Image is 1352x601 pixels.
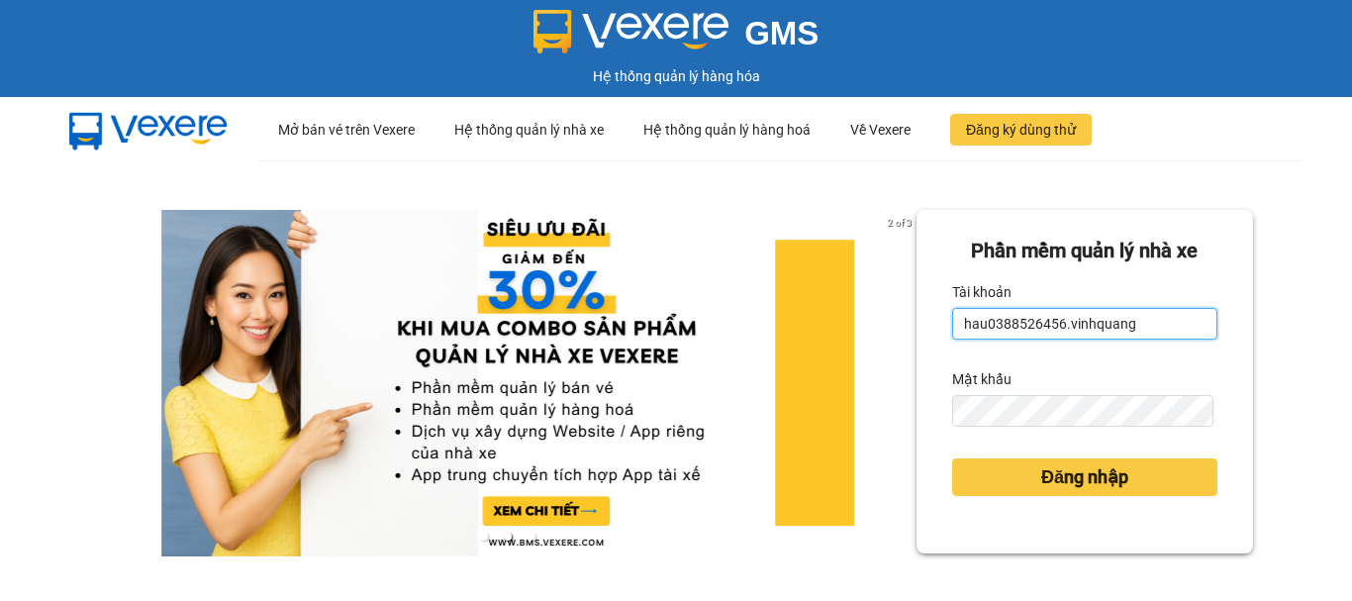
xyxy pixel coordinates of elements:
[480,533,488,541] li: slide item 1
[952,276,1012,308] label: Tài khoản
[278,98,415,161] div: Mở bán vé trên Vexere
[1041,463,1128,491] span: Đăng nhập
[952,458,1217,496] button: Đăng nhập
[5,65,1347,87] div: Hệ thống quản lý hàng hóa
[889,210,917,556] button: next slide / item
[882,210,917,236] p: 2 of 3
[504,533,512,541] li: slide item 2
[952,308,1217,340] input: Tài khoản
[952,363,1012,395] label: Mật khẩu
[744,15,819,51] span: GMS
[99,210,127,556] button: previous slide / item
[454,98,604,161] div: Hệ thống quản lý nhà xe
[528,533,535,541] li: slide item 3
[850,98,911,161] div: Về Vexere
[533,30,820,46] a: GMS
[966,119,1076,141] span: Đăng ký dùng thử
[643,98,811,161] div: Hệ thống quản lý hàng hoá
[49,97,247,162] img: mbUUG5Q.png
[533,10,729,53] img: logo 2
[950,114,1092,146] button: Đăng ký dùng thử
[952,236,1217,266] div: Phần mềm quản lý nhà xe
[952,395,1213,427] input: Mật khẩu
